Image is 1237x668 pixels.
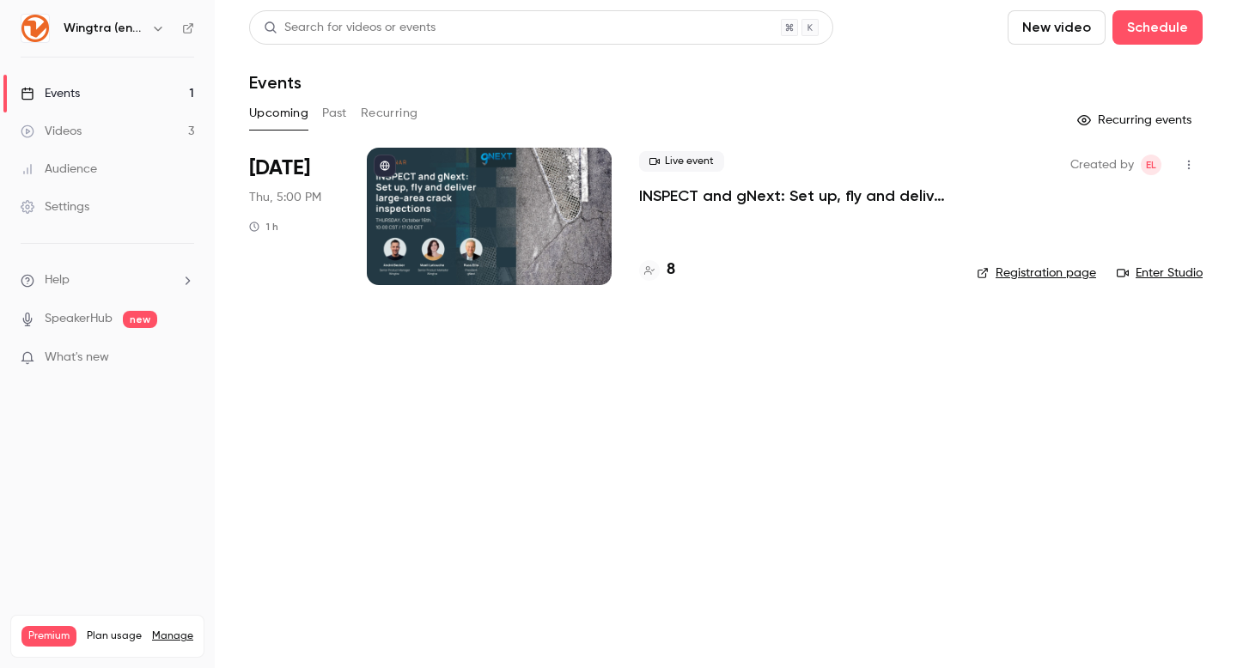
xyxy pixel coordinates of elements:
a: SpeakerHub [45,310,113,328]
h1: Events [249,72,302,93]
a: Registration page [977,264,1096,282]
span: [DATE] [249,155,310,182]
span: Help [45,271,70,289]
span: new [123,311,157,328]
div: Oct 16 Thu, 5:00 PM (Europe/Zurich) [249,148,339,285]
h4: 8 [667,258,675,282]
button: Recurring events [1069,106,1203,134]
a: Enter Studio [1117,264,1203,282]
span: Live event [639,151,724,172]
button: Upcoming [249,100,308,127]
a: 8 [639,258,675,282]
a: Manage [152,629,193,643]
h6: Wingtra (english) [64,20,144,37]
li: help-dropdown-opener [21,271,194,289]
img: Wingtra (english) [21,15,49,42]
a: INSPECT and gNext: Set up, fly and deliver large-area crack inspections in a few clicks [639,185,949,206]
button: Past [322,100,347,127]
span: Premium [21,626,76,647]
div: Audience [21,161,97,178]
span: EL [1146,155,1156,175]
div: Events [21,85,80,102]
div: Search for videos or events [264,19,436,37]
span: Plan usage [87,629,142,643]
span: Thu, 5:00 PM [249,189,321,206]
span: What's new [45,349,109,367]
button: New video [1008,10,1106,45]
span: Created by [1070,155,1134,175]
div: Settings [21,198,89,216]
span: Emily Loosli [1141,155,1161,175]
div: Videos [21,123,82,140]
div: 1 h [249,220,278,234]
button: Schedule [1112,10,1203,45]
button: Recurring [361,100,418,127]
